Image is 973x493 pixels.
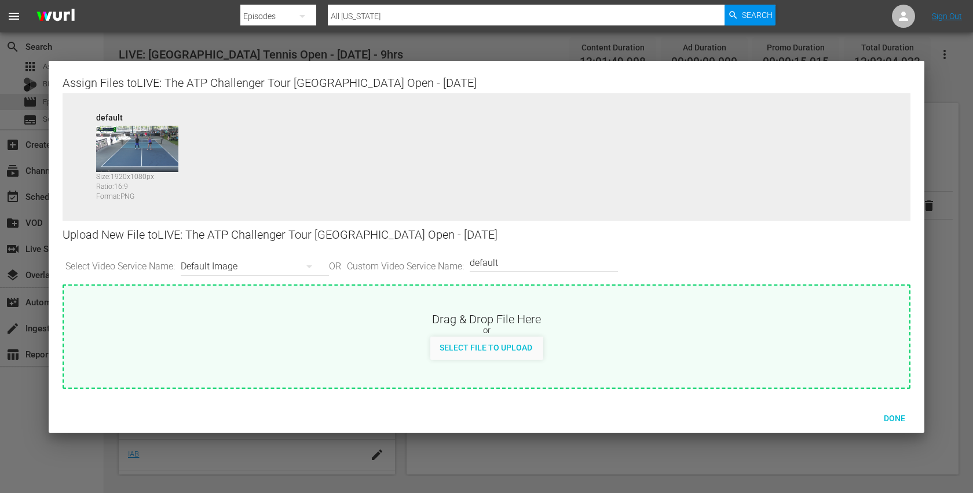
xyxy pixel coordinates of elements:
[7,9,21,23] span: menu
[430,343,542,352] span: Select File to Upload
[326,260,344,273] span: OR
[28,3,83,30] img: ans4CAIJ8jUAAAAAAAAAAAAAAAAAAAAAAAAgQb4GAAAAAAAAAAAAAAAAAAAAAAAAJMjXAAAAAAAAAAAAAAAAAAAAAAAAgAT5G...
[344,260,467,273] span: Custom Video Service Name:
[869,407,920,428] button: Done
[932,12,962,21] a: Sign Out
[63,221,910,249] div: Upload New File to LIVE: The ATP Challenger Tour [GEOGRAPHIC_DATA] Open - [DATE]
[96,112,189,120] div: default
[64,311,909,325] div: Drag & Drop File Here
[63,260,178,273] span: Select Video Service Name:
[725,5,776,25] button: Search
[96,172,189,196] div: Size: 1920 x 1080 px Ratio: 16:9 Format: PNG
[181,250,323,283] div: Default Image
[875,414,915,423] span: Done
[742,5,773,25] span: Search
[63,75,910,89] div: Assign Files to LIVE: The ATP Challenger Tour [GEOGRAPHIC_DATA] Open - [DATE]
[430,337,542,357] button: Select File to Upload
[96,126,178,172] img: 88512118-default_v1.png
[64,325,909,337] div: or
